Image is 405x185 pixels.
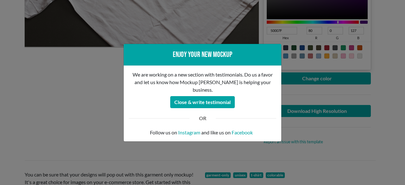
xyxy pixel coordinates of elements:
[129,49,276,60] div: Enjoy your new mockup
[129,71,276,94] p: We are working on a new section with testimonials. Do us a favor and let us know how Mockup [PERS...
[170,97,235,103] a: Close & write testimonial
[170,96,235,108] button: Close & write testimonial
[129,129,276,136] p: Follow us on and like us on
[232,129,253,136] a: Facebook
[178,129,200,136] a: Instagram
[194,114,211,122] div: OR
